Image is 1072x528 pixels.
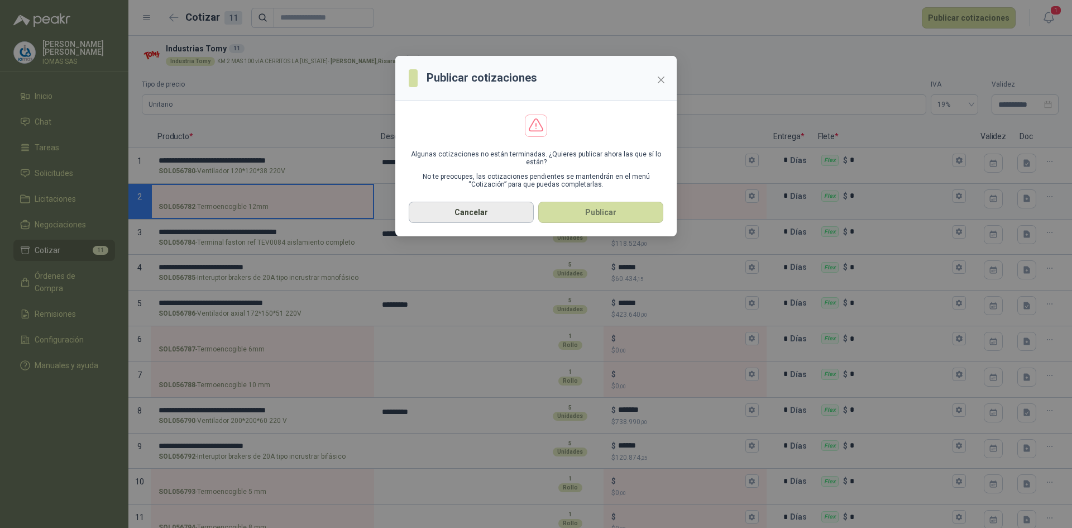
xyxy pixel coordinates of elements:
[652,71,670,89] button: Close
[409,150,663,166] p: Algunas cotizaciones no están terminadas. ¿Quieres publicar ahora las que sí lo están?
[427,69,537,87] h3: Publicar cotizaciones
[409,173,663,188] p: No te preocupes, las cotizaciones pendientes se mantendrán en el menú “Cotización” para que pueda...
[409,202,534,223] button: Cancelar
[538,202,663,223] button: Publicar
[657,75,666,84] span: close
